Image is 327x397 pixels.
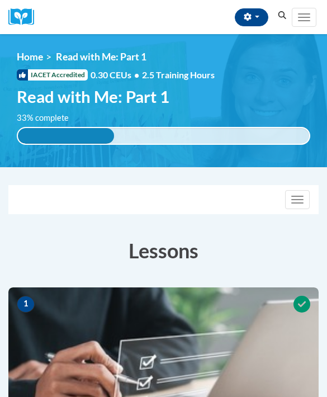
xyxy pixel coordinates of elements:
a: Home [17,51,43,63]
span: Read with Me: Part 1 [56,51,146,63]
label: 33% complete [17,112,81,124]
button: Account Settings [235,8,268,26]
h3: Lessons [8,237,319,264]
span: 2.5 Training Hours [142,69,215,80]
span: 1 [17,296,35,313]
span: 0.30 CEUs [91,69,142,81]
a: Cox Campus [8,8,42,26]
span: • [134,69,139,80]
span: IACET Accredited [17,69,88,81]
span: Read with Me: Part 1 [17,87,169,106]
img: Logo brand [8,8,42,26]
div: 33% complete [18,128,114,144]
button: Search [274,9,291,22]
